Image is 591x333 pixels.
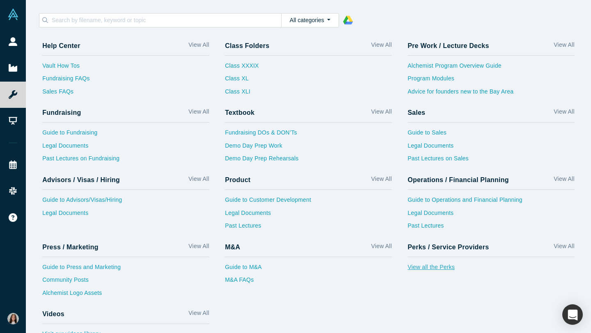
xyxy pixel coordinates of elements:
a: Past Lectures [225,221,392,235]
h4: Operations / Financial Planning [408,176,509,184]
img: Vanessa Galarneau's Account [7,313,19,324]
a: Sales FAQs [42,87,209,100]
h4: Class Folders [225,42,269,50]
a: Community Posts [42,276,209,289]
a: View All [188,175,209,187]
a: Program Modules [408,74,575,87]
a: View All [188,41,209,52]
a: Fundraising DOs & DON’Ts [225,128,392,141]
a: Guide to Fundraising [42,128,209,141]
h4: M&A [225,243,240,251]
button: All categories [281,13,339,27]
a: Fundraising FAQs [42,74,209,87]
a: Class XLI [225,87,259,100]
a: View All [188,309,209,321]
a: Guide to Press and Marketing [42,263,209,276]
img: Alchemist Vault Logo [7,9,19,20]
h4: Press / Marketing [42,243,98,251]
a: Legal Documents [42,209,209,222]
a: Alchemist Program Overview Guide [408,62,575,75]
a: Demo Day Prep Rehearsals [225,154,392,167]
input: Search by filename, keyword or topic [51,15,281,25]
a: Guide to Operations and Financial Planning [408,196,575,209]
a: Class XL [225,74,259,87]
a: Demo Day Prep Work [225,141,392,155]
a: Past Lectures [408,221,575,235]
a: Guide to Sales [408,128,575,141]
h4: Advisors / Visas / Hiring [42,176,120,184]
a: View All [554,41,574,52]
a: Past Lectures on Fundraising [42,154,209,167]
h4: Sales [408,109,425,116]
a: View All [371,107,392,119]
a: Advice for founders new to the Bay Area [408,87,575,100]
a: View All [554,107,574,119]
a: Alchemist Logo Assets [42,289,209,302]
a: Guide to M&A [225,263,392,276]
a: View All [554,175,574,187]
a: View all the Perks [408,263,575,276]
a: View All [554,242,574,254]
h4: Pre Work / Lecture Decks [408,42,489,50]
h4: Textbook [225,109,254,116]
a: View All [371,175,392,187]
h4: Perks / Service Providers [408,243,489,251]
a: Legal Documents [42,141,209,155]
a: Guide to Customer Development [225,196,392,209]
a: M&A FAQs [225,276,392,289]
h4: Fundraising [42,109,81,116]
a: Legal Documents [408,141,575,155]
a: View All [371,41,392,52]
h4: Help Center [42,42,80,50]
a: Legal Documents [408,209,575,222]
a: Vault How Tos [42,62,209,75]
a: View All [188,242,209,254]
h4: Product [225,176,250,184]
a: View All [371,242,392,254]
h4: Videos [42,310,64,318]
a: Past Lectures on Sales [408,154,575,167]
a: View All [188,107,209,119]
a: Class XXXIX [225,62,259,75]
a: Guide to Advisors/Visas/Hiring [42,196,209,209]
a: Legal Documents [225,209,392,222]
